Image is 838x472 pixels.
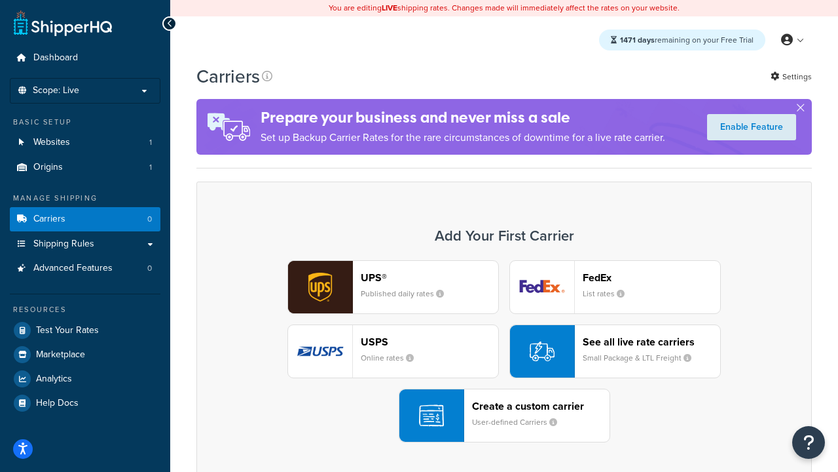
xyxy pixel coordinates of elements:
a: Origins 1 [10,155,160,180]
a: Settings [771,68,812,86]
button: usps logoUSPSOnline rates [287,324,499,378]
span: Shipping Rules [33,239,94,250]
div: Basic Setup [10,117,160,128]
li: Advanced Features [10,256,160,281]
p: Set up Backup Carrier Rates for the rare circumstances of downtime for a live rate carrier. [261,128,665,147]
span: Dashboard [33,52,78,64]
a: Dashboard [10,46,160,70]
header: USPS [361,336,498,348]
span: Analytics [36,374,72,385]
span: Websites [33,137,70,148]
button: fedEx logoFedExList rates [509,260,721,314]
a: Shipping Rules [10,232,160,256]
img: ad-rules-rateshop-fe6ec290ccb7230408bd80ed9643f0289d75e0ffd9eb532fc0e269fcd187b520.png [196,99,261,155]
small: Online rates [361,352,424,364]
a: ShipperHQ Home [14,10,112,36]
li: Websites [10,130,160,155]
span: 0 [147,263,152,274]
header: See all live rate carriers [583,336,720,348]
small: Small Package & LTL Freight [583,352,702,364]
div: remaining on your Free Trial [599,29,765,50]
span: 1 [149,162,152,173]
span: Advanced Features [33,263,113,274]
h1: Carriers [196,64,260,89]
a: Marketplace [10,343,160,366]
img: icon-carrier-liverate-becf4550.svg [530,339,555,364]
span: Origins [33,162,63,173]
b: LIVE [382,2,397,14]
img: icon-carrier-custom-c93b8a24.svg [419,403,444,428]
a: Websites 1 [10,130,160,155]
div: Resources [10,304,160,315]
h3: Add Your First Carrier [210,228,798,244]
a: Advanced Features 0 [10,256,160,281]
strong: 1471 days [620,34,655,46]
img: usps logo [288,325,352,378]
li: Origins [10,155,160,180]
button: ups logoUPS®Published daily rates [287,260,499,314]
span: 1 [149,137,152,148]
small: User-defined Carriers [472,416,568,428]
header: FedEx [583,271,720,284]
button: See all live rate carriersSmall Package & LTL Freight [509,324,721,378]
a: Analytics [10,367,160,391]
button: Open Resource Center [792,426,825,459]
header: Create a custom carrier [472,400,610,412]
small: List rates [583,288,635,300]
a: Test Your Rates [10,319,160,342]
header: UPS® [361,271,498,284]
span: Marketplace [36,349,85,361]
li: Carriers [10,207,160,231]
a: Help Docs [10,391,160,415]
a: Enable Feature [707,114,796,140]
button: Create a custom carrierUser-defined Carriers [399,389,610,442]
h4: Prepare your business and never miss a sale [261,107,665,128]
small: Published daily rates [361,288,454,300]
img: fedEx logo [510,261,574,313]
span: Carriers [33,214,65,225]
div: Manage Shipping [10,193,160,204]
span: Help Docs [36,398,79,409]
img: ups logo [288,261,352,313]
span: Test Your Rates [36,325,99,336]
a: Carriers 0 [10,207,160,231]
span: 0 [147,214,152,225]
span: Scope: Live [33,85,79,96]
